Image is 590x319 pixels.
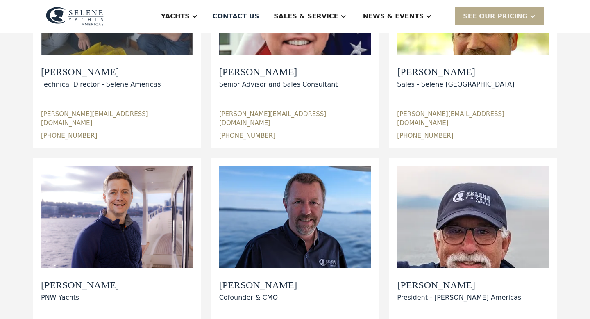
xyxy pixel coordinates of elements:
[219,109,371,128] div: [PERSON_NAME][EMAIL_ADDRESS][DOMAIN_NAME]
[41,131,97,141] div: [PHONE_NUMBER]
[397,80,514,89] div: Sales - Selene [GEOGRAPHIC_DATA]
[41,66,161,78] h2: [PERSON_NAME]
[41,293,119,303] div: PNW Yachts
[219,66,338,78] h2: [PERSON_NAME]
[213,11,259,21] div: Contact US
[219,279,297,291] h2: [PERSON_NAME]
[41,109,193,128] div: [PERSON_NAME][EMAIL_ADDRESS][DOMAIN_NAME]
[397,66,514,78] h2: [PERSON_NAME]
[455,7,544,25] div: SEE Our Pricing
[397,109,549,128] div: [PERSON_NAME][EMAIL_ADDRESS][DOMAIN_NAME]
[41,80,161,89] div: Technical Director - Selene Americas
[397,131,453,141] div: [PHONE_NUMBER]
[363,11,424,21] div: News & EVENTS
[397,279,521,291] h2: [PERSON_NAME]
[161,11,190,21] div: Yachts
[41,279,119,291] h2: [PERSON_NAME]
[463,11,528,21] div: SEE Our Pricing
[46,7,104,26] img: logo
[397,293,521,303] div: President - [PERSON_NAME] Americas
[219,293,297,303] div: Cofounder & CMO
[219,131,275,141] div: [PHONE_NUMBER]
[219,80,338,89] div: Senior Advisor and Sales Consultant
[274,11,338,21] div: Sales & Service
